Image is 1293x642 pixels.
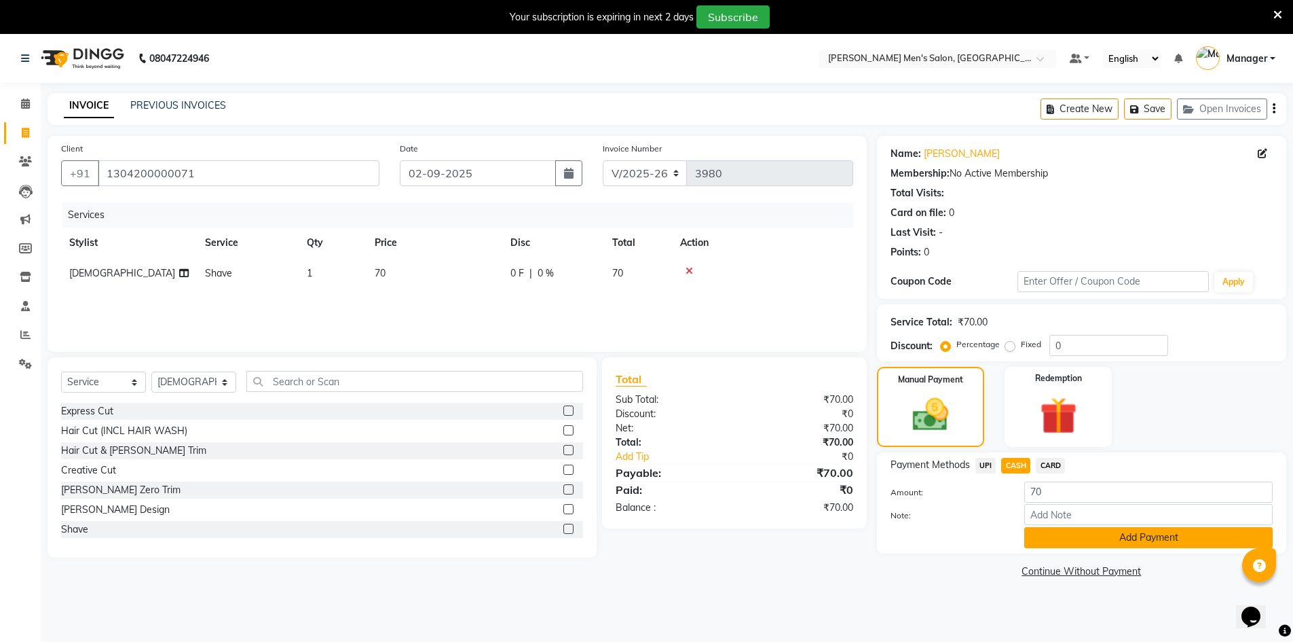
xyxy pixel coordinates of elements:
[538,266,554,281] span: 0 %
[604,228,672,258] th: Total
[924,147,1000,161] a: [PERSON_NAME]
[949,206,954,220] div: 0
[734,482,863,498] div: ₹0
[891,166,950,181] div: Membership:
[1177,99,1267,120] button: Open Invoices
[510,10,694,24] div: Your subscription is expiring in next 2 days
[502,228,604,258] th: Disc
[891,245,921,260] div: Points:
[924,245,929,260] div: 0
[1021,338,1041,351] label: Fixed
[672,228,853,258] th: Action
[1024,527,1273,548] button: Add Payment
[529,266,532,281] span: |
[61,228,197,258] th: Stylist
[734,501,863,515] div: ₹70.00
[61,522,88,537] div: Shave
[375,267,386,279] span: 70
[734,465,863,481] div: ₹70.00
[891,166,1273,181] div: No Active Membership
[603,143,662,155] label: Invoice Number
[891,339,933,353] div: Discount:
[891,226,936,240] div: Last Visit:
[1017,271,1209,292] input: Enter Offer / Coupon Code
[734,421,863,435] div: ₹70.00
[205,267,232,279] span: Shave
[130,99,226,111] a: PREVIOUS INVOICES
[1236,588,1279,628] iframe: chat widget
[891,147,921,161] div: Name:
[891,274,1018,289] div: Coupon Code
[605,435,734,450] div: Total:
[891,315,952,329] div: Service Total:
[1024,482,1273,503] input: Amount
[1001,458,1030,474] span: CASH
[510,266,524,281] span: 0 F
[958,315,988,329] div: ₹70.00
[612,267,623,279] span: 70
[605,450,755,464] a: Add Tip
[367,228,502,258] th: Price
[246,371,583,392] input: Search or Scan
[149,39,209,77] b: 08047224946
[197,228,299,258] th: Service
[1214,272,1253,292] button: Apply
[939,226,943,240] div: -
[61,404,113,418] div: Express Cut
[975,458,996,474] span: UPI
[1226,52,1267,66] span: Manager
[605,407,734,421] div: Discount:
[956,338,1000,351] label: Percentage
[61,424,187,438] div: Hair Cut (INCL HAIR WASH)
[734,435,863,450] div: ₹70.00
[616,372,647,387] span: Total
[901,394,960,435] img: _cash.svg
[734,393,863,407] div: ₹70.00
[1028,393,1089,439] img: _gift.svg
[891,186,944,200] div: Total Visits:
[64,94,114,118] a: INVOICE
[61,503,170,517] div: [PERSON_NAME] Design
[62,202,863,228] div: Services
[61,444,206,458] div: Hair Cut & [PERSON_NAME] Trim
[605,393,734,407] div: Sub Total:
[891,458,970,472] span: Payment Methods
[880,510,1015,522] label: Note:
[61,463,116,478] div: Creative Cut
[1035,372,1082,385] label: Redemption
[61,483,181,497] div: [PERSON_NAME] Zero Trim
[299,228,367,258] th: Qty
[756,450,863,464] div: ₹0
[898,374,963,386] label: Manual Payment
[1041,99,1119,120] button: Create New
[891,206,946,220] div: Card on file:
[1024,504,1273,525] input: Add Note
[734,407,863,421] div: ₹0
[696,5,770,29] button: Subscribe
[880,565,1283,579] a: Continue Without Payment
[61,143,83,155] label: Client
[605,501,734,515] div: Balance :
[605,421,734,435] div: Net:
[1124,99,1172,120] button: Save
[98,160,379,186] input: Search by Name/Mobile/Email/Code
[35,39,128,77] img: logo
[605,482,734,498] div: Paid:
[1036,458,1065,474] span: CARD
[400,143,418,155] label: Date
[1196,46,1220,70] img: Manager
[880,486,1015,499] label: Amount:
[307,267,312,279] span: 1
[69,267,175,279] span: [DEMOGRAPHIC_DATA]
[605,465,734,481] div: Payable:
[61,160,99,186] button: +91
